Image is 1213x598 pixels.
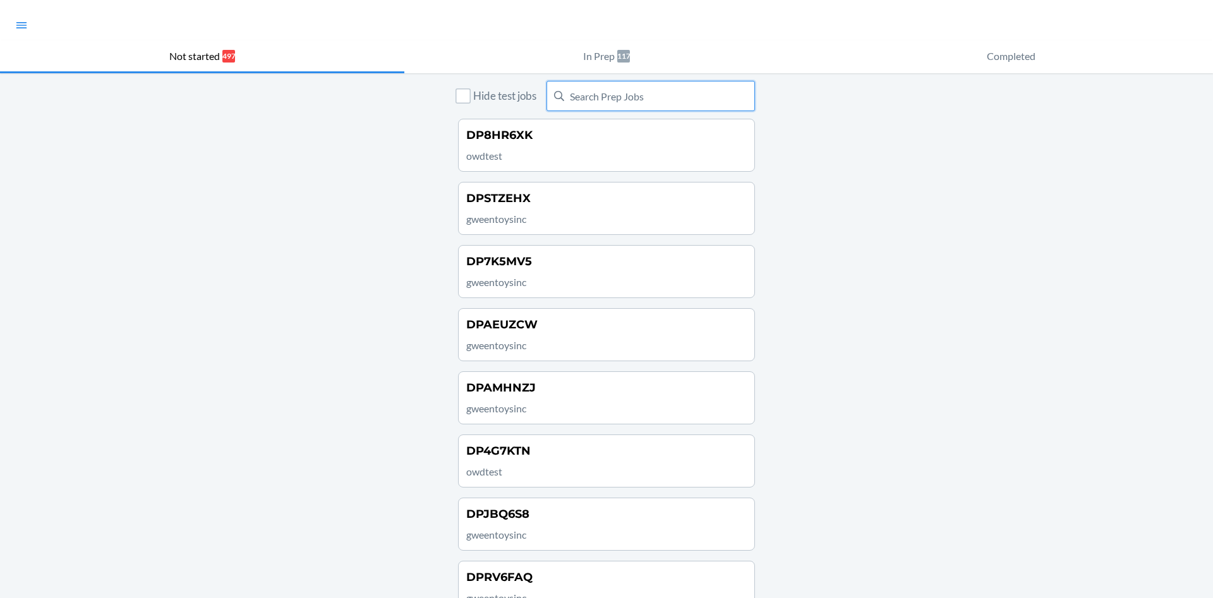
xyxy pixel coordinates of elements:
[466,148,747,164] p: owdtest
[222,50,235,63] p: 497
[466,316,538,333] h4: DPAEUZCW
[809,40,1213,73] button: Completed
[466,464,747,479] p: owdtest
[466,212,747,227] p: gweentoysinc
[466,569,533,585] h4: DPRV6FAQ
[466,127,533,143] h4: DP8HR6XK
[473,88,536,104] span: Hide test jobs
[466,253,532,270] h4: DP7K5MV5
[466,443,531,459] h4: DP4G7KTN
[466,527,747,542] p: gweentoysinc
[583,49,615,64] p: In Prep
[466,401,747,416] p: gweentoysinc
[466,275,747,290] p: gweentoysinc
[458,182,755,235] a: DPSTZEHXgweentoysinc
[456,88,471,104] input: Hide test jobs
[458,245,755,298] a: DP7K5MV5gweentoysinc
[404,40,809,73] button: In Prep117
[458,119,755,172] a: DP8HR6XKowdtest
[458,498,755,551] a: DPJBQ6S8gweentoysinc
[169,49,220,64] p: Not started
[466,190,531,206] h4: DPSTZEHX
[546,81,755,111] input: Search Prep Jobs
[458,371,755,424] a: DPAMHNZJgweentoysinc
[458,434,755,487] a: DP4G7KTNowdtest
[466,338,747,353] p: gweentoysinc
[466,380,536,396] h4: DPAMHNZJ
[458,308,755,361] a: DPAEUZCWgweentoysinc
[987,49,1035,64] p: Completed
[466,506,529,522] h4: DPJBQ6S8
[617,50,630,63] p: 117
